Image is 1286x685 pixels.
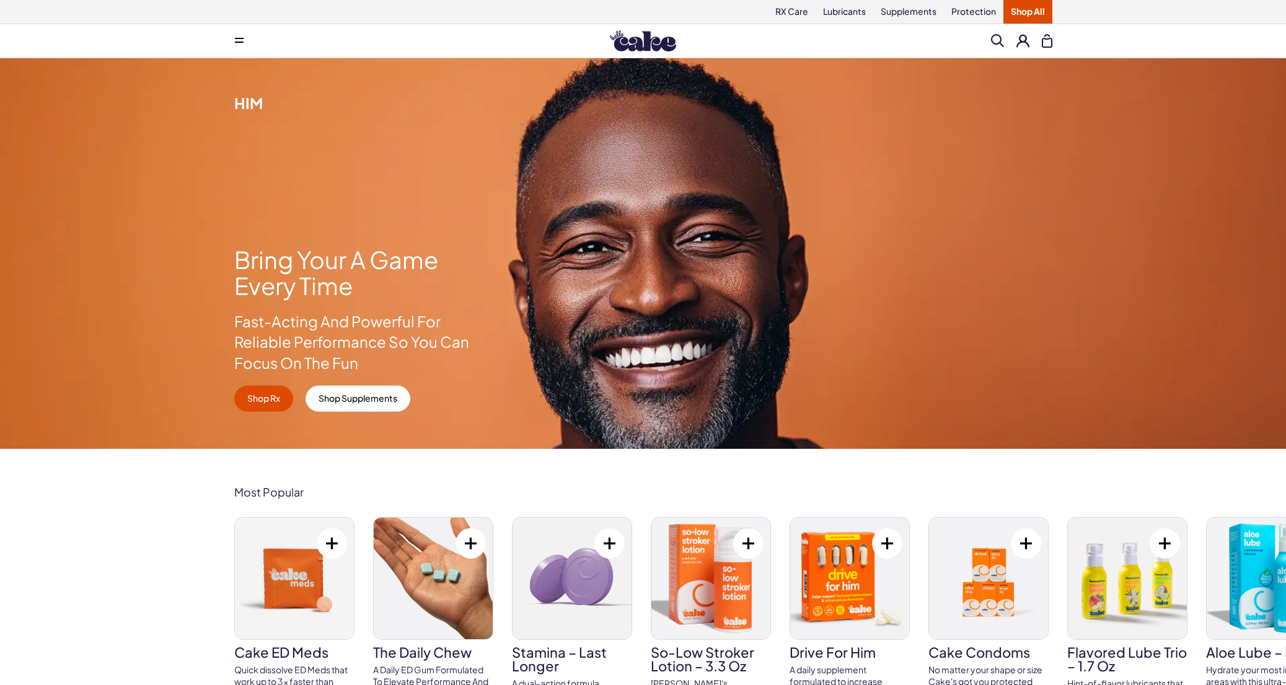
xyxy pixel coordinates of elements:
h3: The Daily Chew [373,645,493,659]
img: drive for him [790,518,909,639]
a: Shop Supplements [306,386,410,412]
p: Fast-Acting And Powerful For Reliable Performance So You Can Focus On The Fun [234,311,471,374]
h3: So-Low Stroker Lotion – 3.3 oz [651,645,771,673]
img: Stamina – Last Longer [513,518,632,639]
img: The Daily Chew [374,518,493,639]
img: Hello Cake [610,30,676,51]
span: Him [234,94,263,112]
img: Flavored Lube Trio – 1.7 oz [1068,518,1187,639]
h3: Cake Condoms [928,645,1049,659]
img: Cake Condoms [929,518,1048,639]
h1: Bring Your A Game Every Time [234,247,471,299]
img: So-Low Stroker Lotion – 3.3 oz [651,518,770,639]
h3: Flavored Lube Trio – 1.7 oz [1067,645,1187,673]
a: Shop Rx [234,386,293,412]
h3: Cake ED Meds [234,645,355,659]
h3: Stamina – Last Longer [512,645,632,673]
h3: drive for him [790,645,910,659]
img: Cake ED Meds [235,518,354,639]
